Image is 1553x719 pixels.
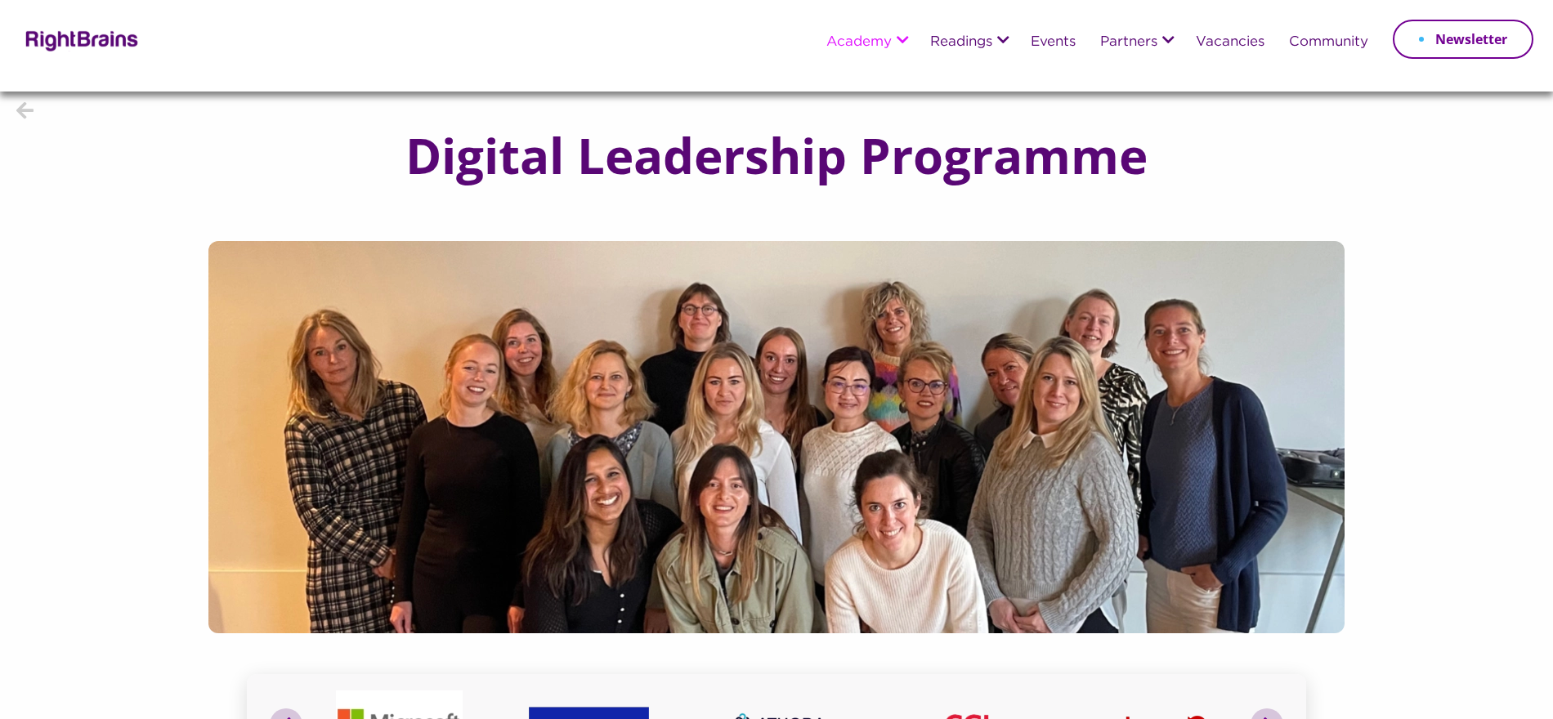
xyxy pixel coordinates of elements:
[930,35,992,50] a: Readings
[1393,20,1533,59] a: Newsletter
[1031,35,1076,50] a: Events
[1100,35,1157,50] a: Partners
[1289,35,1368,50] a: Community
[20,28,139,51] img: Rightbrains
[1196,35,1264,50] a: Vacancies
[826,35,892,50] a: Academy
[373,128,1180,182] h1: Digital Leadership Programme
